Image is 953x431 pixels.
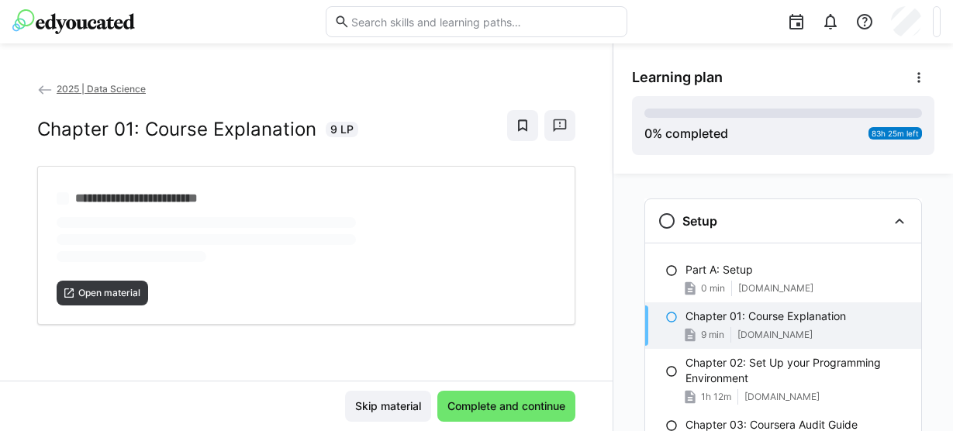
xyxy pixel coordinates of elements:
h3: Setup [682,213,717,229]
span: Learning plan [632,69,723,86]
span: Skip material [353,398,423,414]
span: [DOMAIN_NAME] [738,282,813,295]
span: 0 min [701,282,725,295]
span: Complete and continue [445,398,568,414]
input: Search skills and learning paths… [350,15,620,29]
button: Open material [57,281,148,305]
span: [DOMAIN_NAME] [744,391,820,403]
p: Part A: Setup [685,262,753,278]
span: 0 [644,126,652,141]
h2: Chapter 01: Course Explanation [37,118,316,141]
p: Chapter 01: Course Explanation [685,309,846,324]
span: 2025 | Data Science [57,83,146,95]
p: Chapter 02: Set Up your Programming Environment [685,355,909,386]
a: 2025 | Data Science [37,83,146,95]
span: Open material [77,287,142,299]
span: 9 min [701,329,724,341]
span: 9 LP [330,122,354,137]
button: Skip material [345,391,431,422]
span: [DOMAIN_NAME] [737,329,813,341]
div: % completed [644,124,728,143]
span: 83h 25m left [872,129,919,138]
span: 1h 12m [701,391,731,403]
button: Complete and continue [437,391,575,422]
